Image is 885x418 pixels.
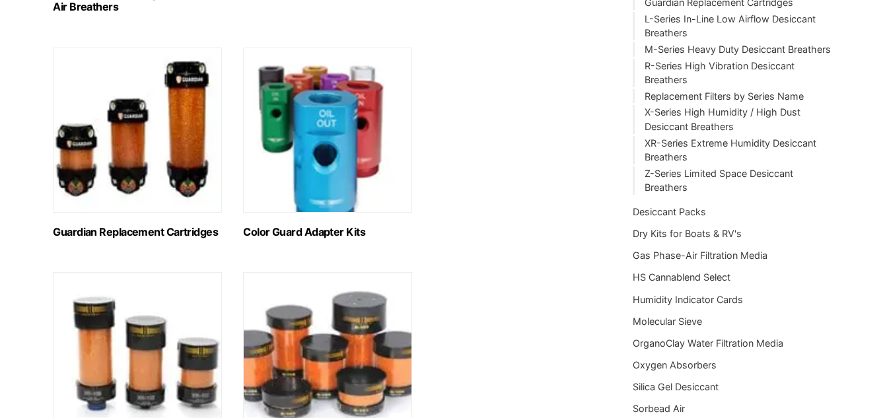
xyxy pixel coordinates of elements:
a: Sorbead Air [633,403,685,414]
a: XR-Series Extreme Humidity Desiccant Breathers [645,137,816,163]
a: Dry Kits for Boats & RV's [633,228,742,239]
a: X-Series High Humidity / High Dust Desiccant Breathers [645,106,800,132]
a: Molecular Sieve [633,316,702,327]
a: OrganoClay Water Filtration Media [633,337,783,349]
img: Guardian Replacement Cartridges [53,48,222,213]
a: Gas Phase-Air Filtration Media [633,250,767,261]
a: Oxygen Absorbers [633,359,717,370]
a: Visit product category Color Guard Adapter Kits [243,48,412,238]
a: Humidity Indicator Cards [633,294,743,305]
a: HS Cannablend Select [633,271,730,283]
a: Silica Gel Desiccant [633,381,719,392]
a: R-Series High Vibration Desiccant Breathers [645,60,795,86]
a: M-Series Heavy Duty Desiccant Breathers [645,44,831,55]
a: Z-Series Limited Space Desiccant Breathers [645,168,793,193]
a: Replacement Filters by Series Name [645,90,804,102]
img: Color Guard Adapter Kits [243,48,412,213]
a: Desiccant Packs [633,206,706,217]
a: L-Series In-Line Low Airflow Desiccant Breathers [645,13,816,39]
a: Visit product category Guardian Replacement Cartridges [53,48,222,238]
h2: Guardian Replacement Cartridges [53,226,222,238]
h2: Color Guard Adapter Kits [243,226,412,238]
